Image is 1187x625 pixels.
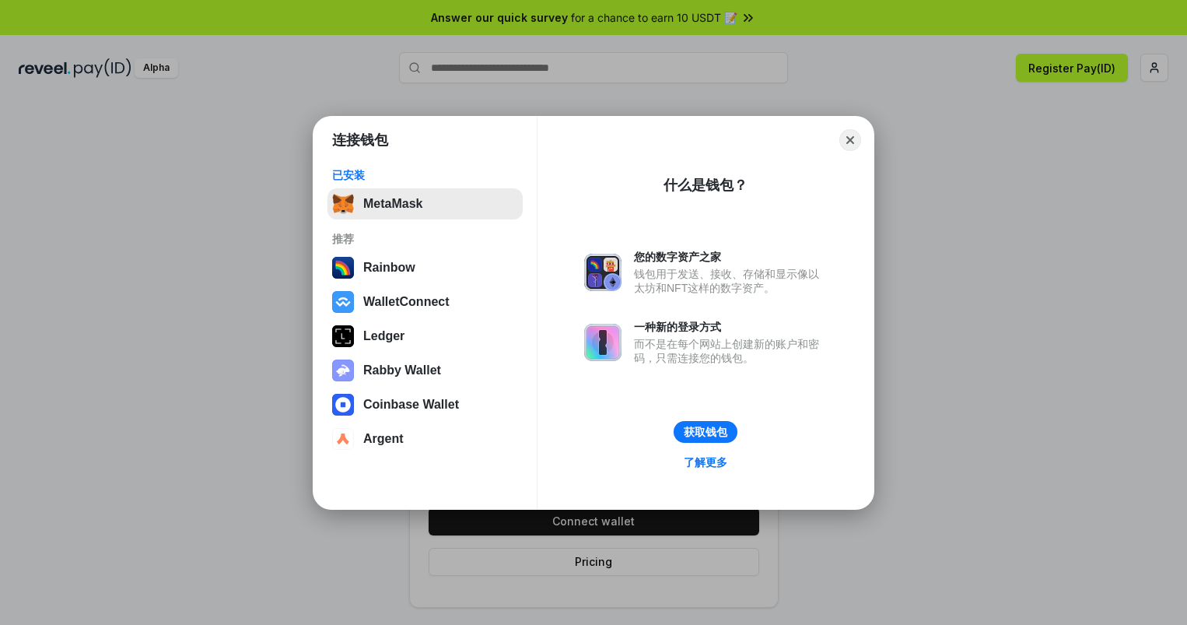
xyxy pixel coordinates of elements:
img: svg+xml,%3Csvg%20width%3D%2228%22%20height%3D%2228%22%20viewBox%3D%220%200%2028%2028%22%20fill%3D... [332,291,354,313]
div: 推荐 [332,232,518,246]
button: 获取钱包 [674,421,737,443]
a: 了解更多 [674,452,737,472]
img: svg+xml,%3Csvg%20width%3D%22120%22%20height%3D%22120%22%20viewBox%3D%220%200%20120%20120%22%20fil... [332,257,354,279]
img: svg+xml,%3Csvg%20xmlns%3D%22http%3A%2F%2Fwww.w3.org%2F2000%2Fsvg%22%20width%3D%2228%22%20height%3... [332,325,354,347]
div: WalletConnect [363,295,450,309]
button: Coinbase Wallet [327,389,523,420]
div: 钱包用于发送、接收、存储和显示像以太坊和NFT这样的数字资产。 [634,267,827,295]
button: WalletConnect [327,286,523,318]
img: svg+xml,%3Csvg%20width%3D%2228%22%20height%3D%2228%22%20viewBox%3D%220%200%2028%2028%22%20fill%3D... [332,394,354,416]
img: svg+xml,%3Csvg%20xmlns%3D%22http%3A%2F%2Fwww.w3.org%2F2000%2Fsvg%22%20fill%3D%22none%22%20viewBox... [584,254,622,291]
div: MetaMask [363,197,422,211]
img: svg+xml,%3Csvg%20xmlns%3D%22http%3A%2F%2Fwww.w3.org%2F2000%2Fsvg%22%20fill%3D%22none%22%20viewBox... [584,324,622,361]
h1: 连接钱包 [332,131,388,149]
button: Rainbow [327,252,523,283]
div: Argent [363,432,404,446]
img: svg+xml,%3Csvg%20fill%3D%22none%22%20height%3D%2233%22%20viewBox%3D%220%200%2035%2033%22%20width%... [332,193,354,215]
div: Rainbow [363,261,415,275]
div: 您的数字资产之家 [634,250,827,264]
button: Argent [327,423,523,455]
button: Rabby Wallet [327,355,523,386]
button: Ledger [327,321,523,352]
div: 获取钱包 [684,425,727,439]
div: Ledger [363,329,404,343]
button: Close [839,129,861,151]
div: 一种新的登录方式 [634,320,827,334]
div: 了解更多 [684,455,727,469]
div: Rabby Wallet [363,363,441,377]
div: 已安装 [332,168,518,182]
div: Coinbase Wallet [363,398,459,412]
div: 而不是在每个网站上创建新的账户和密码，只需连接您的钱包。 [634,337,827,365]
div: 什么是钱包？ [664,176,748,195]
img: svg+xml,%3Csvg%20xmlns%3D%22http%3A%2F%2Fwww.w3.org%2F2000%2Fsvg%22%20fill%3D%22none%22%20viewBox... [332,360,354,381]
img: svg+xml,%3Csvg%20width%3D%2228%22%20height%3D%2228%22%20viewBox%3D%220%200%2028%2028%22%20fill%3D... [332,428,354,450]
button: MetaMask [327,188,523,219]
